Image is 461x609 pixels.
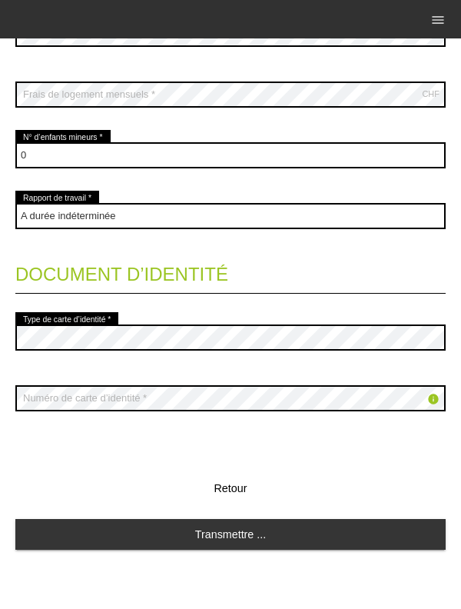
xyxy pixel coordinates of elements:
legend: Document d’identité [15,248,446,294]
i: menu [430,12,446,28]
div: CHF [422,89,439,98]
a: Transmettre ... [15,519,446,549]
a: info [427,394,439,408]
span: Retour [214,482,247,494]
button: Retour [15,473,446,504]
a: menu [423,15,453,24]
i: info [427,393,439,405]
